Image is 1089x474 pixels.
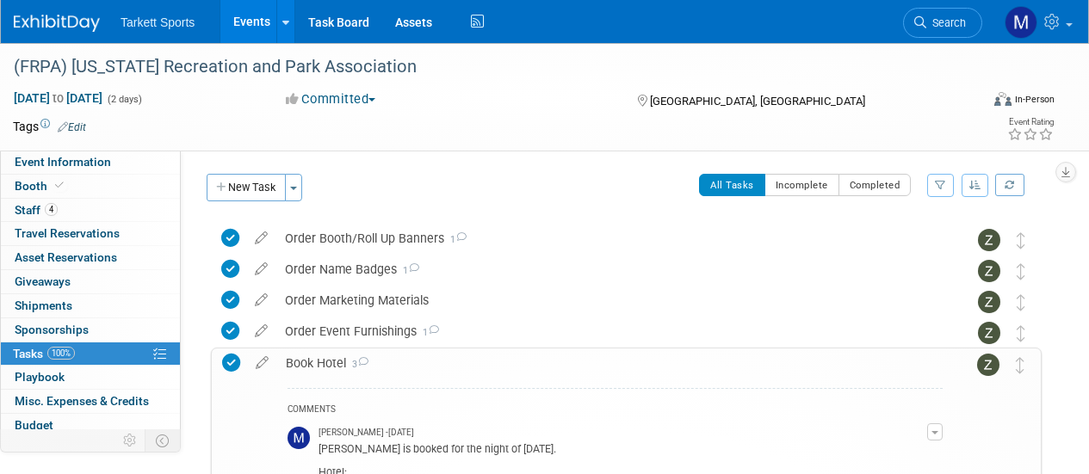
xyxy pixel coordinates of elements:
[1,199,180,222] a: Staff4
[346,359,368,370] span: 3
[207,174,286,201] button: New Task
[417,327,439,338] span: 1
[277,348,943,378] div: Book Hotel
[15,370,65,384] span: Playbook
[1014,93,1055,106] div: In-Person
[1,270,180,293] a: Giveaways
[15,155,111,169] span: Event Information
[106,94,142,105] span: (2 days)
[838,174,912,196] button: Completed
[50,91,66,105] span: to
[246,323,276,339] a: edit
[319,427,414,439] span: [PERSON_NAME] - [DATE]
[1,175,180,198] a: Booth
[978,260,1000,282] img: Zak Sigler
[650,95,865,108] span: [GEOGRAPHIC_DATA], [GEOGRAPHIC_DATA]
[55,181,64,190] i: Booth reservation complete
[1,318,180,342] a: Sponsorships
[145,429,181,452] td: Toggle Event Tabs
[15,418,53,432] span: Budget
[15,274,71,288] span: Giveaways
[288,427,310,449] img: Mathieu Martel
[246,292,276,308] a: edit
[1,222,180,245] a: Travel Reservations
[1017,325,1025,342] i: Move task
[1017,263,1025,280] i: Move task
[978,322,1000,344] img: Zak Sigler
[13,347,75,360] span: Tasks
[246,231,276,246] a: edit
[58,121,86,133] a: Edit
[276,317,944,346] div: Order Event Furnishings
[995,174,1024,196] a: Refresh
[15,299,72,312] span: Shipments
[15,394,149,408] span: Misc. Expenses & Credits
[1016,357,1024,373] i: Move task
[247,355,277,371] a: edit
[978,229,1000,251] img: Zak Sigler
[276,224,944,253] div: Order Booth/Roll Up Banners
[246,262,276,277] a: edit
[15,323,89,336] span: Sponsorships
[444,234,467,245] span: 1
[121,15,195,29] span: Tarkett Sports
[978,291,1000,313] img: Zak Sigler
[1,390,180,413] a: Misc. Expenses & Credits
[1,151,180,174] a: Event Information
[276,286,944,315] div: Order Marketing Materials
[280,90,382,108] button: Committed
[764,174,839,196] button: Incomplete
[45,203,58,216] span: 4
[926,16,966,29] span: Search
[994,92,1012,106] img: Format-Inperson.png
[15,179,67,193] span: Booth
[15,203,58,217] span: Staff
[276,255,944,284] div: Order Name Badges
[1,342,180,366] a: Tasks100%
[47,347,75,360] span: 100%
[1007,118,1054,126] div: Event Rating
[14,15,100,32] img: ExhibitDay
[1,414,180,437] a: Budget
[1017,294,1025,311] i: Move task
[115,429,145,452] td: Personalize Event Tab Strip
[13,90,103,106] span: [DATE] [DATE]
[13,118,86,135] td: Tags
[1017,232,1025,249] i: Move task
[902,89,1055,115] div: Event Format
[15,250,117,264] span: Asset Reservations
[397,265,419,276] span: 1
[15,226,120,240] span: Travel Reservations
[8,52,966,83] div: (FRPA) [US_STATE] Recreation and Park Association
[977,354,999,376] img: Zak Sigler
[288,402,943,420] div: COMMENTS
[1,294,180,317] a: Shipments
[1,366,180,389] a: Playbook
[699,174,765,196] button: All Tasks
[903,8,982,38] a: Search
[1005,6,1037,39] img: Mathieu Martel
[1,246,180,269] a: Asset Reservations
